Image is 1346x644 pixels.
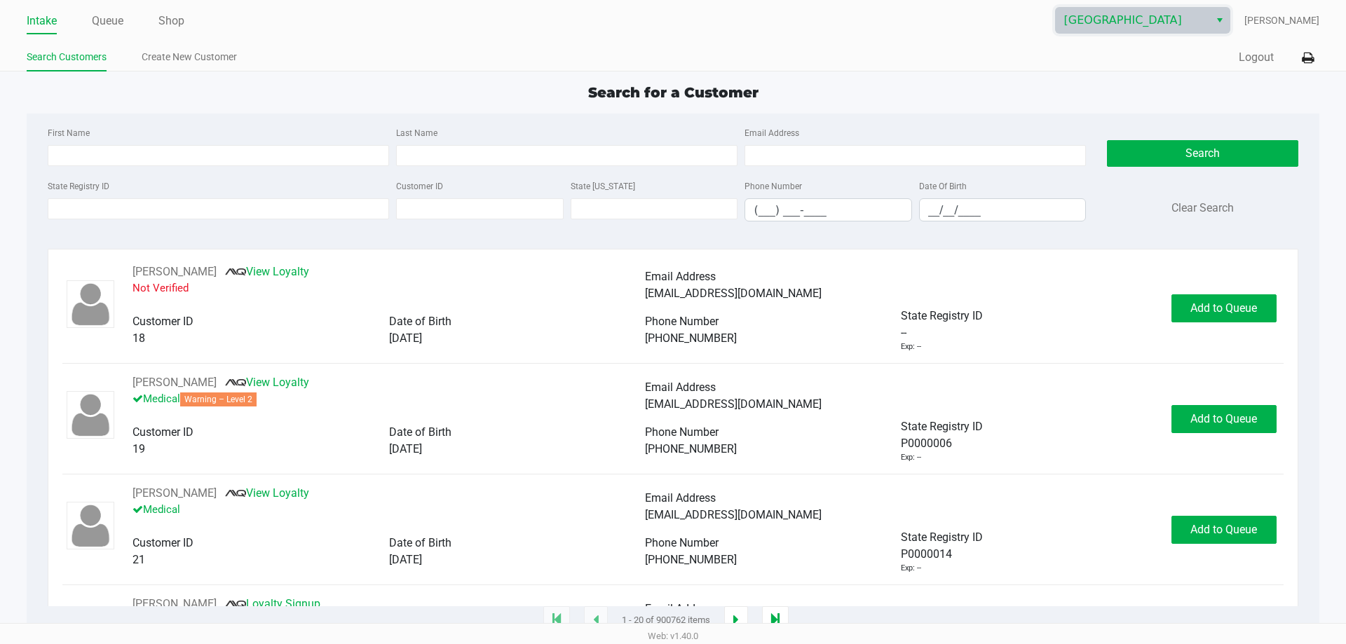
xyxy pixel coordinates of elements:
[1239,49,1274,66] button: Logout
[645,553,737,566] span: [PHONE_NUMBER]
[645,287,822,300] span: [EMAIL_ADDRESS][DOMAIN_NAME]
[1064,12,1201,29] span: [GEOGRAPHIC_DATA]
[1190,301,1257,315] span: Add to Queue
[225,597,320,610] a: Loyalty Signup
[901,452,921,464] div: Exp: --
[745,199,911,221] input: Format: (999) 999-9999
[901,341,921,353] div: Exp: --
[389,536,451,549] span: Date of Birth
[132,391,645,407] p: Medical
[543,606,570,634] app-submit-button: Move to first page
[132,315,193,328] span: Customer ID
[48,180,109,193] label: State Registry ID
[1190,412,1257,425] span: Add to Queue
[180,392,257,406] span: Warning – Level 2
[48,127,90,139] label: First Name
[901,530,983,544] span: State Registry ID
[132,485,217,502] button: See customer info
[1190,523,1257,536] span: Add to Queue
[584,606,608,634] app-submit-button: Previous
[901,309,983,322] span: State Registry ID
[901,435,952,452] span: P0000006
[396,127,437,139] label: Last Name
[132,596,217,612] button: See customer info
[396,180,443,193] label: Customer ID
[132,263,217,280] button: See customer info
[645,491,716,505] span: Email Address
[645,508,822,521] span: [EMAIL_ADDRESS][DOMAIN_NAME]
[1171,516,1277,544] button: Add to Queue
[724,606,748,634] app-submit-button: Next
[27,48,107,66] a: Search Customers
[132,374,217,391] button: See customer info
[645,331,737,345] span: [PHONE_NUMBER]
[1171,200,1234,217] button: Clear Search
[92,11,123,31] a: Queue
[132,553,145,566] span: 21
[27,11,57,31] a: Intake
[745,127,799,139] label: Email Address
[919,180,967,193] label: Date Of Birth
[920,199,1086,221] input: Format: MM/DD/YYYY
[645,602,716,615] span: Email Address
[389,315,451,328] span: Date of Birth
[745,198,912,221] kendo-maskedtextbox: Format: (999) 999-9999
[225,486,309,500] a: View Loyalty
[389,331,422,345] span: [DATE]
[745,180,802,193] label: Phone Number
[571,180,635,193] label: State [US_STATE]
[1107,140,1298,167] button: Search
[645,442,737,455] span: [PHONE_NUMBER]
[225,265,309,278] a: View Loyalty
[645,397,822,411] span: [EMAIL_ADDRESS][DOMAIN_NAME]
[645,315,719,328] span: Phone Number
[389,425,451,439] span: Date of Birth
[645,425,719,439] span: Phone Number
[648,631,698,641] span: Web: v1.40.0
[132,280,645,296] p: Not Verified
[389,553,422,566] span: [DATE]
[901,546,952,563] span: P0000014
[1209,8,1230,33] button: Select
[1171,294,1277,322] button: Add to Queue
[919,198,1087,221] kendo-maskedtextbox: Format: MM/DD/YYYY
[142,48,237,66] a: Create New Customer
[901,324,906,341] span: --
[588,84,759,101] span: Search for a Customer
[1244,13,1319,28] span: [PERSON_NAME]
[622,613,710,627] span: 1 - 20 of 900762 items
[762,606,789,634] app-submit-button: Move to last page
[132,442,145,455] span: 19
[645,536,719,549] span: Phone Number
[645,381,716,394] span: Email Address
[132,331,145,345] span: 18
[1171,405,1277,433] button: Add to Queue
[901,563,921,575] div: Exp: --
[132,536,193,549] span: Customer ID
[389,442,422,455] span: [DATE]
[225,376,309,389] a: View Loyalty
[158,11,184,31] a: Shop
[901,420,983,433] span: State Registry ID
[132,425,193,439] span: Customer ID
[132,502,645,518] p: Medical
[645,270,716,283] span: Email Address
